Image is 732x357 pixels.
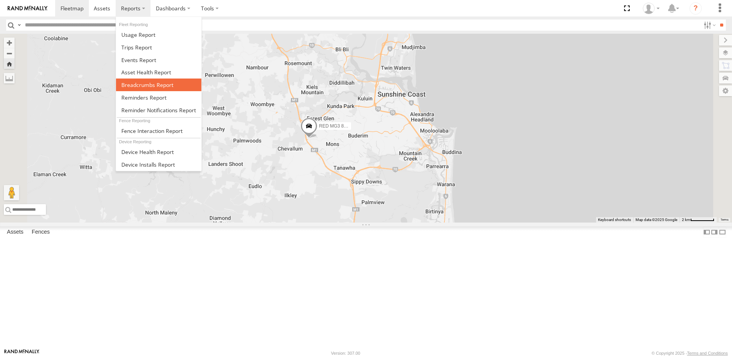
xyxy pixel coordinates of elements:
button: Map Scale: 2 km per 59 pixels [680,217,717,223]
a: Fence Interaction Report [116,124,201,137]
button: Zoom Home [4,59,15,69]
button: Keyboard shortcuts [598,217,631,223]
i: ? [690,2,702,15]
a: Terms and Conditions [687,351,728,355]
span: 2 km [682,218,690,222]
div: Version: 307.00 [331,351,360,355]
span: RED MG3 800DQ6 - [GEOGRAPHIC_DATA] [319,123,410,129]
label: Map Settings [719,85,732,96]
div: © Copyright 2025 - [652,351,728,355]
button: Zoom out [4,48,15,59]
label: Dock Summary Table to the Right [711,226,718,237]
label: Search Query [16,20,22,31]
a: Breadcrumbs Report [116,79,201,91]
label: Hide Summary Table [719,226,726,237]
a: Trips Report [116,41,201,54]
a: Asset Health Report [116,66,201,79]
a: Full Events Report [116,54,201,66]
a: Device Installs Report [116,158,201,171]
label: Assets [3,227,27,237]
label: Search Filter Options [701,20,717,31]
button: Drag Pegman onto the map to open Street View [4,185,19,200]
a: Terms (opens in new tab) [721,218,729,221]
label: Measure [4,73,15,84]
label: Dock Summary Table to the Left [703,226,711,237]
div: Yiannis Kaplandis [640,3,662,14]
a: Visit our Website [4,349,39,357]
a: Reminders Report [116,91,201,104]
label: Fences [28,227,54,237]
img: rand-logo.svg [8,6,47,11]
span: Map data ©2025 Google [636,218,677,222]
a: Device Health Report [116,146,201,158]
a: Service Reminder Notifications Report [116,104,201,116]
a: Usage Report [116,28,201,41]
button: Zoom in [4,38,15,48]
